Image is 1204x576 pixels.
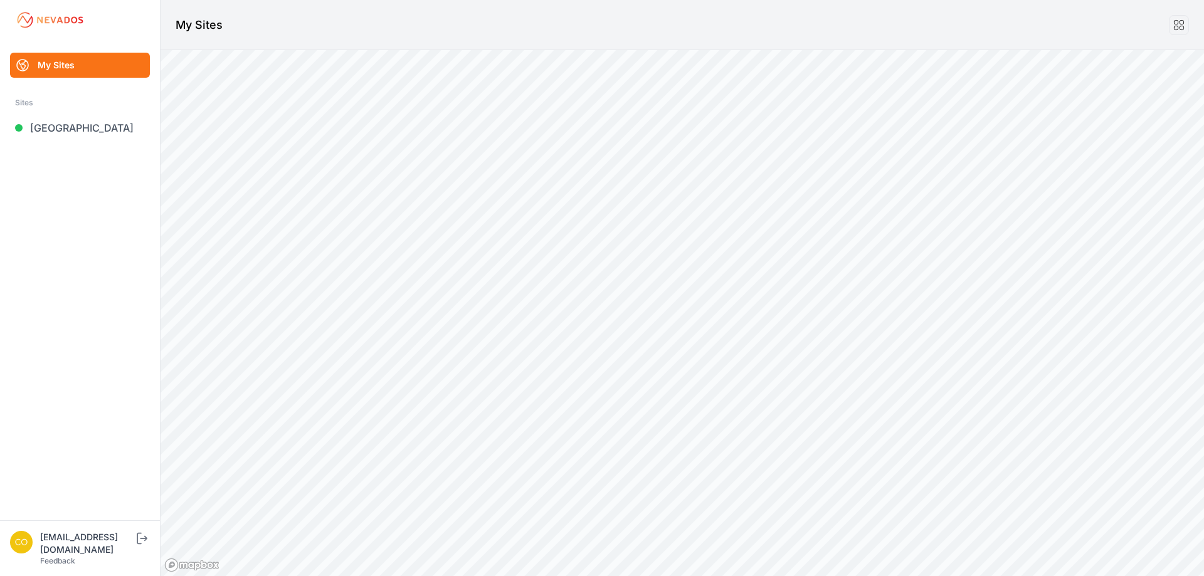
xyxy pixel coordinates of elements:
h1: My Sites [176,16,223,34]
a: [GEOGRAPHIC_DATA] [10,115,150,140]
div: [EMAIL_ADDRESS][DOMAIN_NAME] [40,531,134,556]
a: Feedback [40,556,75,565]
div: Sites [15,95,145,110]
canvas: Map [161,50,1204,576]
a: Mapbox logo [164,558,219,572]
img: controlroomoperator@invenergy.com [10,531,33,553]
img: Nevados [15,10,85,30]
a: My Sites [10,53,150,78]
